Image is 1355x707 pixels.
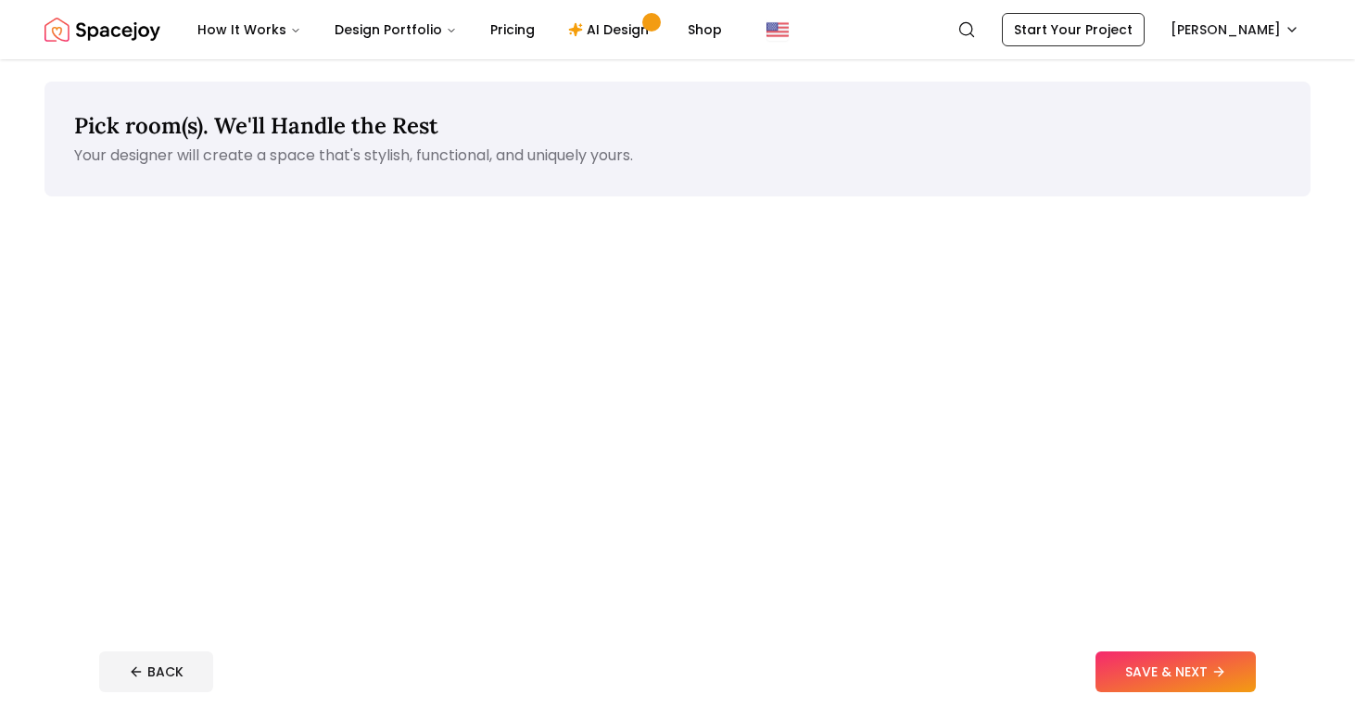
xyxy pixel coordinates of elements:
[183,11,316,48] button: How It Works
[553,11,669,48] a: AI Design
[74,111,438,140] span: Pick room(s). We'll Handle the Rest
[475,11,550,48] a: Pricing
[44,11,160,48] img: Spacejoy Logo
[74,145,1281,167] p: Your designer will create a space that's stylish, functional, and uniquely yours.
[320,11,472,48] button: Design Portfolio
[1002,13,1145,46] a: Start Your Project
[99,651,213,692] button: BACK
[766,19,789,41] img: United States
[1159,13,1311,46] button: [PERSON_NAME]
[44,11,160,48] a: Spacejoy
[183,11,737,48] nav: Main
[1095,651,1256,692] button: SAVE & NEXT
[673,11,737,48] a: Shop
